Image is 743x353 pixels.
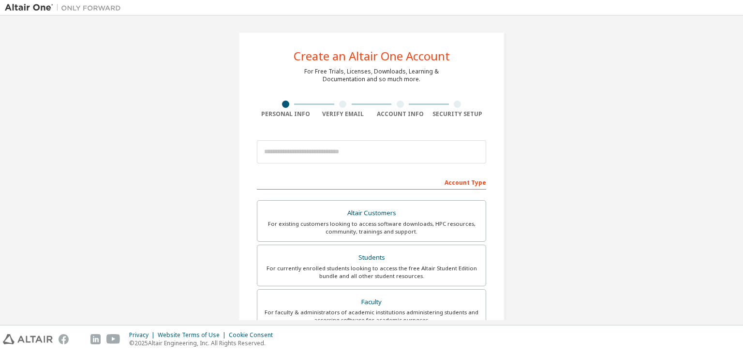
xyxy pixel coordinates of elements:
div: Account Info [371,110,429,118]
div: Security Setup [429,110,487,118]
div: Faculty [263,295,480,309]
p: © 2025 Altair Engineering, Inc. All Rights Reserved. [129,339,279,347]
img: Altair One [5,3,126,13]
img: facebook.svg [59,334,69,344]
img: youtube.svg [106,334,120,344]
div: Personal Info [257,110,314,118]
div: For existing customers looking to access software downloads, HPC resources, community, trainings ... [263,220,480,235]
div: Privacy [129,331,158,339]
div: Altair Customers [263,206,480,220]
div: For Free Trials, Licenses, Downloads, Learning & Documentation and so much more. [304,68,439,83]
div: For faculty & administrators of academic institutions administering students and accessing softwa... [263,309,480,324]
div: Website Terms of Use [158,331,229,339]
div: Account Type [257,174,486,190]
div: Verify Email [314,110,372,118]
img: altair_logo.svg [3,334,53,344]
img: linkedin.svg [90,334,101,344]
div: Create an Altair One Account [294,50,450,62]
div: For currently enrolled students looking to access the free Altair Student Edition bundle and all ... [263,265,480,280]
div: Students [263,251,480,265]
div: Cookie Consent [229,331,279,339]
